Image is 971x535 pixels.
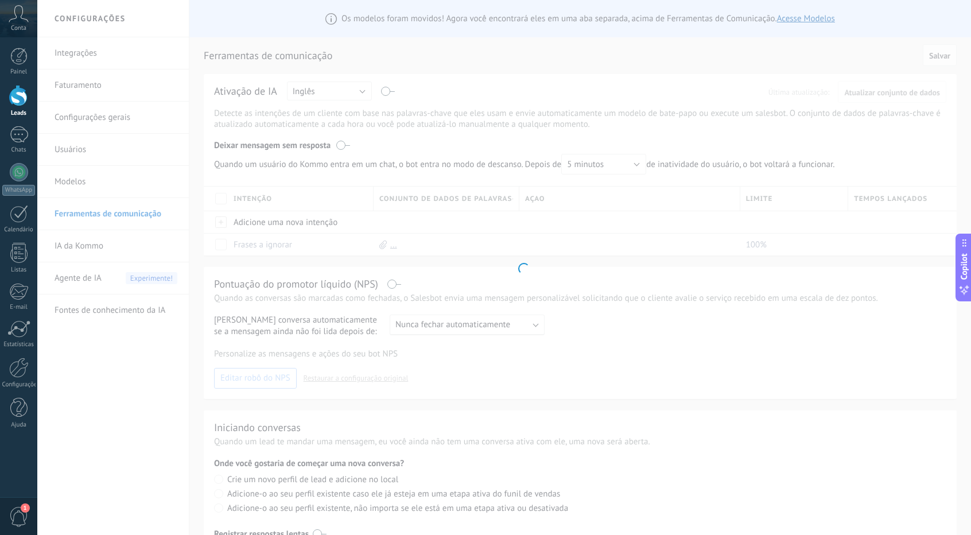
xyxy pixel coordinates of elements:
[2,110,36,117] div: Leads
[2,381,36,389] div: Configurações
[2,304,36,311] div: E-mail
[2,421,36,429] div: Ajuda
[2,266,36,274] div: Listas
[2,226,36,234] div: Calendário
[2,185,35,196] div: WhatsApp
[21,503,30,513] span: 1
[958,254,970,280] span: Copilot
[2,341,36,348] div: Estatísticas
[2,68,36,76] div: Painel
[2,146,36,154] div: Chats
[11,25,26,32] span: Conta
